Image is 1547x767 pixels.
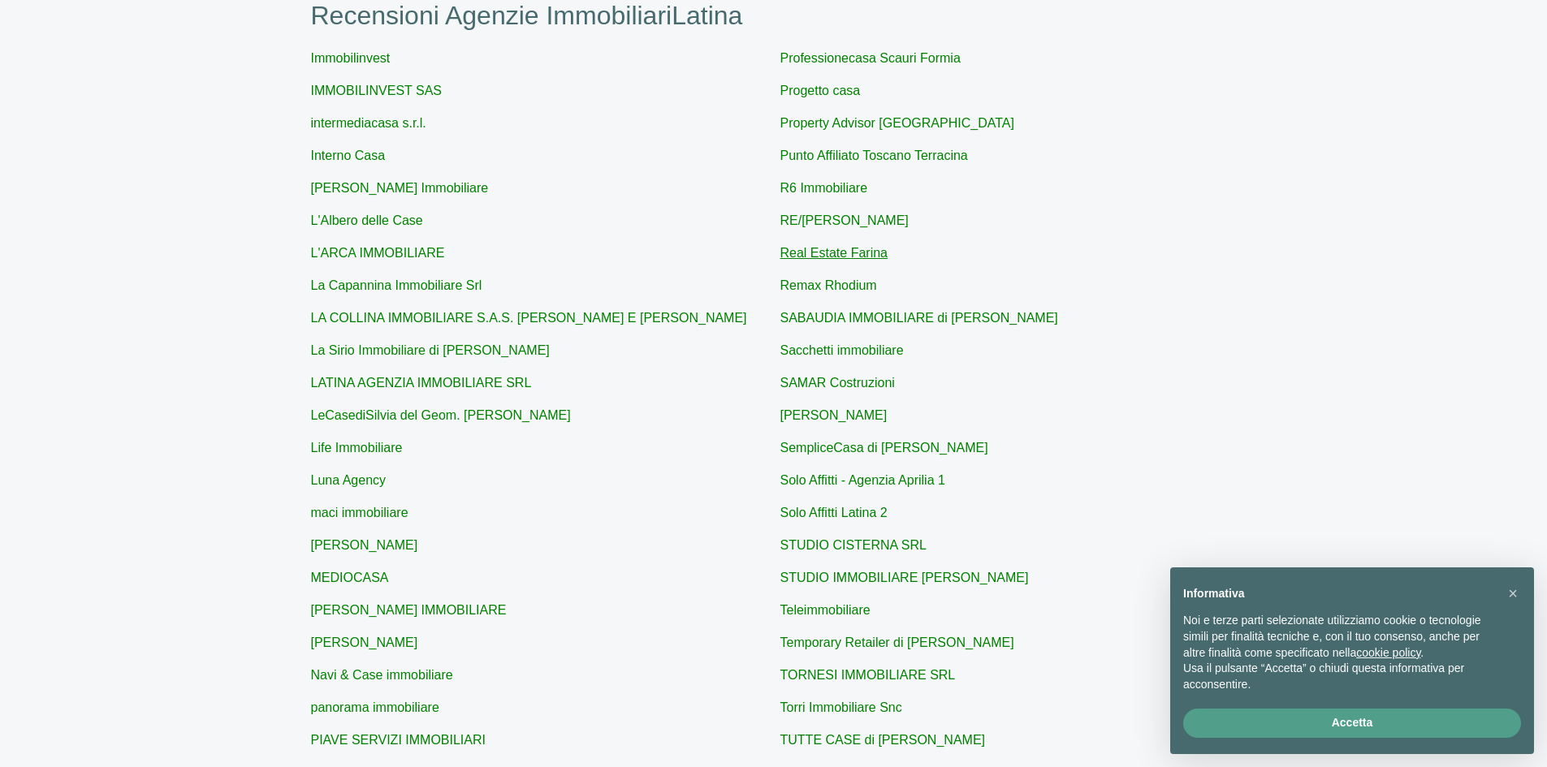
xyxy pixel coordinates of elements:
a: IMMOBILINVEST SAS [311,84,443,97]
a: Interno Casa [311,149,386,162]
a: Teleimmobiliare [780,603,871,617]
a: [PERSON_NAME] [311,636,418,649]
p: Noi e terze parti selezionate utilizziamo cookie o tecnologie simili per finalità tecniche e, con... [1183,613,1495,661]
a: cookie policy - il link si apre in una nuova scheda [1356,646,1420,659]
a: PIAVE SERVIZI IMMOBILIARI [311,733,486,747]
a: LATINA AGENZIA IMMOBILIARE SRL [311,376,532,390]
a: R6 Immobiliare [780,181,868,195]
a: MEDIOCASA [311,571,389,584]
a: maci immobiliare [311,506,408,519]
a: SABAUDIA IMMOBILIARE di [PERSON_NAME] [780,311,1058,325]
a: [PERSON_NAME] [311,538,418,552]
button: Chiudi questa informativa [1500,580,1526,606]
a: Temporary Retailer di [PERSON_NAME] [780,636,1014,649]
a: SAMAR Costruzioni [780,376,895,390]
h2: Informativa [1183,587,1495,601]
a: Torri Immobiliare Snc [780,700,902,714]
a: [PERSON_NAME] [780,408,888,422]
a: Solo Affitti - Agenzia Aprilia 1 [780,473,945,487]
a: RE/[PERSON_NAME] [780,213,909,227]
a: Navi & Case immobiliare [311,668,453,682]
a: TUTTE CASE di [PERSON_NAME] [780,733,986,747]
a: Professionecasa Scauri Formia [780,51,961,65]
a: Real Estate Farina [780,246,888,260]
a: L'Albero delle Case [311,213,423,227]
a: TORNESI IMMOBILIARE SRL [780,668,956,682]
a: Progetto casa [780,84,861,97]
a: Life Immobiliare [311,441,403,455]
a: STUDIO IMMOBILIARE [PERSON_NAME] [780,571,1029,584]
a: intermediacasa s.r.l. [311,116,426,130]
span: × [1508,584,1518,602]
a: Sacchetti immobiliare [780,343,904,357]
a: [PERSON_NAME] Immobiliare [311,181,489,195]
a: La Capannina Immobiliare Srl [311,278,482,292]
a: Immobilinvest [311,51,391,65]
a: STUDIO CISTERNA SRL [780,538,927,552]
button: Accetta [1183,709,1521,738]
a: Punto Affiliato Toscano Terracina [780,149,968,162]
a: L'ARCA IMMOBILIARE [311,246,445,260]
a: LA COLLINA IMMOBILIARE S.A.S. [PERSON_NAME] E [PERSON_NAME] [311,311,747,325]
a: Solo Affitti Latina 2 [780,506,888,519]
a: Luna Agency [311,473,387,487]
a: panorama immobiliare [311,700,439,714]
a: Property Advisor [GEOGRAPHIC_DATA] [780,116,1014,130]
a: SempliceCasa di [PERSON_NAME] [780,441,988,455]
a: [PERSON_NAME] IMMOBILIARE [311,603,507,617]
a: Remax Rhodium [780,278,877,292]
a: LeCasediSilvia del Geom. [PERSON_NAME] [311,408,571,422]
p: Usa il pulsante “Accetta” o chiudi questa informativa per acconsentire. [1183,661,1495,692]
a: La Sirio Immobiliare di [PERSON_NAME] [311,343,550,357]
